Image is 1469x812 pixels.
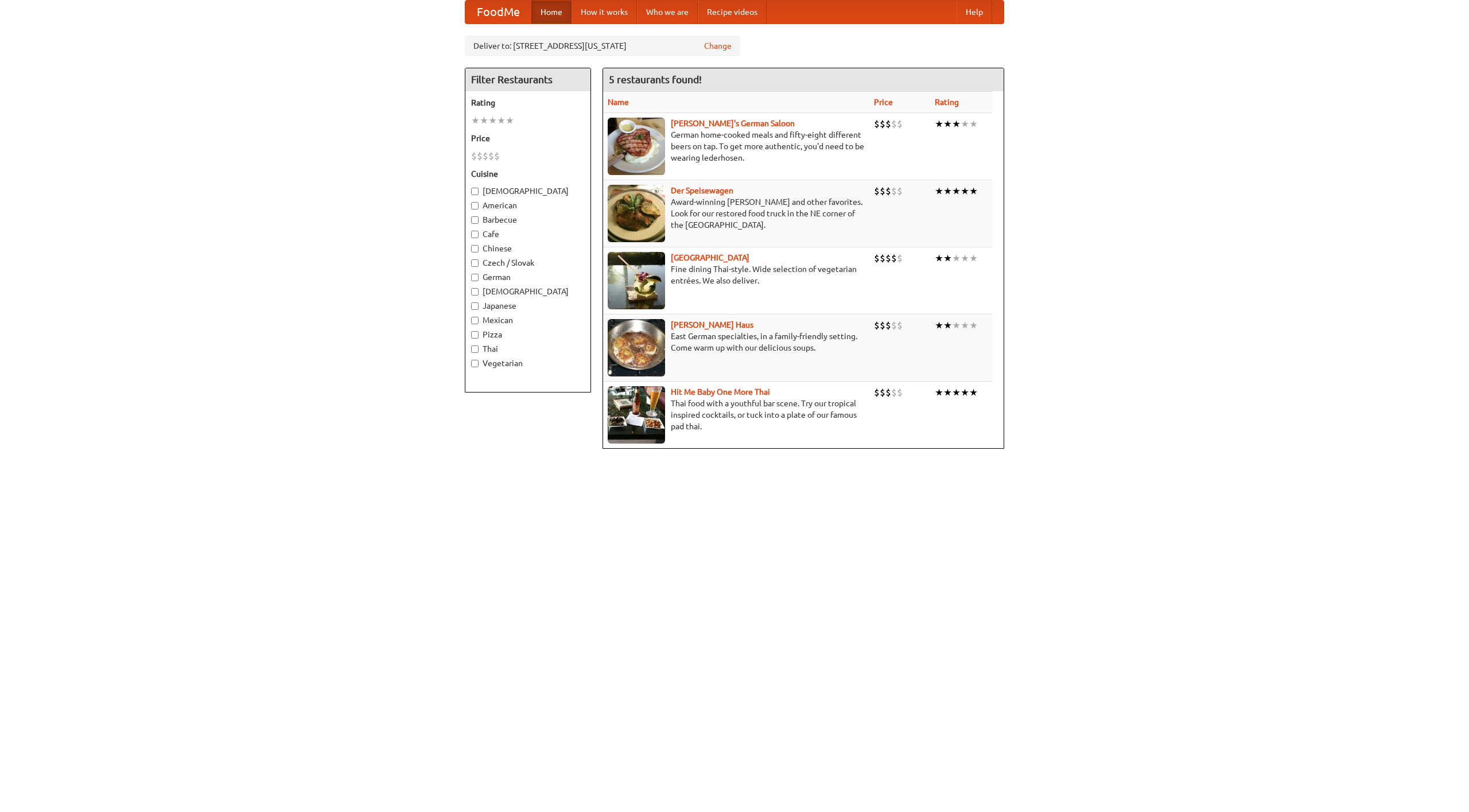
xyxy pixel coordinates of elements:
li: $ [885,185,891,197]
li: $ [880,252,885,265]
li: ★ [969,252,978,265]
label: Czech / Slovak [471,257,585,269]
a: Home [531,1,572,24]
a: [PERSON_NAME] Haus [671,320,753,329]
a: Help [957,1,992,24]
label: German [471,271,585,283]
li: $ [885,319,891,332]
input: Czech / Slovak [471,259,479,267]
li: $ [880,118,885,130]
li: ★ [969,319,978,332]
label: Japanese [471,300,585,312]
h4: Filter Restaurants [465,68,590,91]
li: $ [897,185,903,197]
input: [DEMOGRAPHIC_DATA] [471,288,479,296]
li: ★ [961,118,969,130]
h5: Cuisine [471,168,585,180]
li: $ [477,150,483,162]
a: Rating [935,98,959,107]
p: Fine dining Thai-style. Wide selection of vegetarian entrées. We also deliver. [608,263,865,286]
li: $ [897,252,903,265]
li: ★ [961,252,969,265]
li: ★ [961,185,969,197]
a: Who we are [637,1,698,24]
a: [PERSON_NAME]'s German Saloon [671,119,795,128]
li: $ [891,118,897,130]
li: $ [874,386,880,399]
li: ★ [952,386,961,399]
li: $ [874,118,880,130]
input: German [471,274,479,281]
a: Name [608,98,629,107]
li: ★ [471,114,480,127]
li: $ [880,319,885,332]
p: Thai food with a youthful bar scene. Try our tropical inspired cocktails, or tuck into a plate of... [608,398,865,432]
a: Der Speisewagen [671,186,733,195]
label: Thai [471,343,585,355]
label: Mexican [471,314,585,326]
li: ★ [943,118,952,130]
label: Barbecue [471,214,585,226]
li: $ [891,185,897,197]
li: ★ [935,185,943,197]
li: $ [874,252,880,265]
li: $ [874,185,880,197]
input: Japanese [471,302,479,310]
li: $ [897,118,903,130]
li: ★ [969,185,978,197]
label: Chinese [471,243,585,254]
li: $ [880,386,885,399]
li: $ [891,319,897,332]
li: ★ [952,252,961,265]
li: ★ [488,114,497,127]
ng-pluralize: 5 restaurants found! [609,74,702,85]
li: ★ [969,118,978,130]
a: Hit Me Baby One More Thai [671,387,770,397]
img: satay.jpg [608,252,665,309]
p: East German specialties, in a family-friendly setting. Come warm up with our delicious soups. [608,331,865,353]
img: kohlhaus.jpg [608,319,665,376]
li: ★ [943,319,952,332]
li: ★ [943,252,952,265]
li: ★ [969,386,978,399]
li: $ [891,252,897,265]
input: Pizza [471,331,479,339]
input: American [471,202,479,209]
img: esthers.jpg [608,118,665,175]
li: ★ [952,319,961,332]
a: FoodMe [465,1,531,24]
label: Cafe [471,228,585,240]
a: Recipe videos [698,1,767,24]
input: [DEMOGRAPHIC_DATA] [471,188,479,195]
label: [DEMOGRAPHIC_DATA] [471,286,585,297]
li: $ [885,118,891,130]
li: ★ [935,118,943,130]
li: ★ [497,114,506,127]
a: [GEOGRAPHIC_DATA] [671,253,749,262]
a: Price [874,98,893,107]
label: Vegetarian [471,358,585,369]
div: Deliver to: [STREET_ADDRESS][US_STATE] [465,36,740,56]
li: $ [897,386,903,399]
li: ★ [935,319,943,332]
li: $ [891,386,897,399]
label: [DEMOGRAPHIC_DATA] [471,185,585,197]
p: Award-winning [PERSON_NAME] and other favorites. Look for our restored food truck in the NE corne... [608,196,865,231]
a: Change [704,40,732,52]
input: Vegetarian [471,360,479,367]
label: American [471,200,585,211]
li: ★ [935,252,943,265]
li: $ [874,319,880,332]
h5: Rating [471,97,585,108]
input: Cafe [471,231,479,238]
li: ★ [480,114,488,127]
h5: Price [471,133,585,144]
li: $ [885,386,891,399]
li: $ [494,150,500,162]
li: ★ [943,185,952,197]
p: German home-cooked meals and fifty-eight different beers on tap. To get more authentic, you'd nee... [608,129,865,164]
